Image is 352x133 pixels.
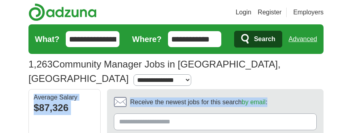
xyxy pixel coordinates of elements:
span: Search [254,31,275,47]
a: Advanced [289,31,317,47]
a: Register [258,8,282,17]
img: Adzuna logo [28,3,97,21]
a: Employers [293,8,324,17]
div: Average Salary [34,94,95,101]
button: Search [234,31,282,48]
a: Login [236,8,251,17]
span: 1,263 [28,57,53,71]
h1: Community Manager Jobs in [GEOGRAPHIC_DATA], [GEOGRAPHIC_DATA] [28,59,281,84]
a: by email [242,99,266,105]
label: Where? [132,33,162,45]
label: What? [35,33,59,45]
span: Receive the newest jobs for this search : [130,97,267,107]
div: $87,326 [34,101,95,115]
